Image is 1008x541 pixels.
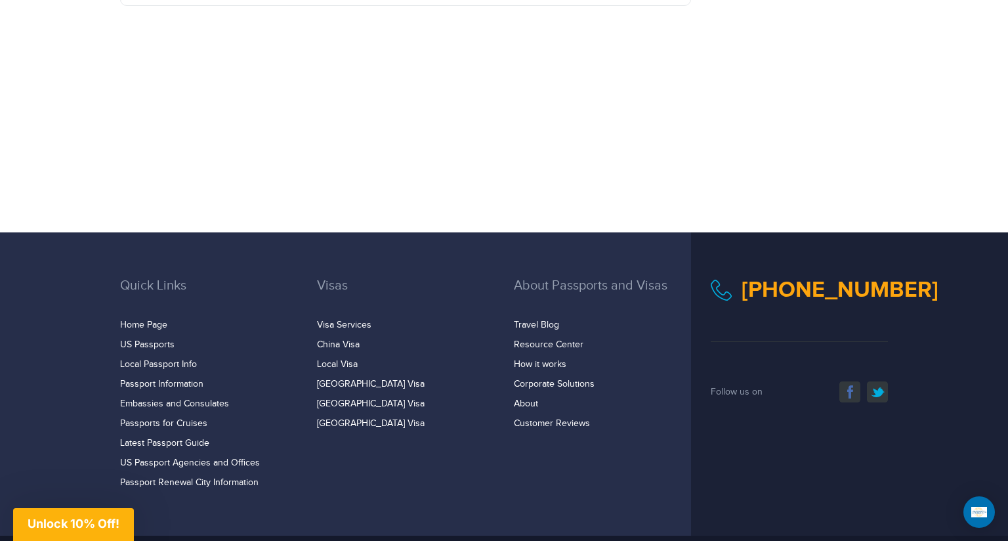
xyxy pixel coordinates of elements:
[13,508,134,541] div: Unlock 10% Off!
[317,278,494,313] h3: Visas
[317,399,425,409] a: [GEOGRAPHIC_DATA] Visa
[514,339,583,350] a: Resource Center
[839,381,860,402] a: facebook
[120,438,209,448] a: Latest Passport Guide
[742,276,938,303] a: [PHONE_NUMBER]
[317,359,358,370] a: Local Visa
[514,320,559,330] a: Travel Blog
[317,379,425,389] a: [GEOGRAPHIC_DATA] Visa
[120,16,264,147] iframe: fb:comments Facebook Social Plugin
[514,418,590,429] a: Customer Reviews
[317,320,371,330] a: Visa Services
[514,379,595,389] a: Corporate Solutions
[120,339,175,350] a: US Passports
[120,379,203,389] a: Passport Information
[514,399,538,409] a: About
[963,496,995,528] div: Open Intercom Messenger
[120,418,207,429] a: Passports for Cruises
[120,320,167,330] a: Home Page
[120,278,297,313] h3: Quick Links
[120,477,259,488] a: Passport Renewal City Information
[28,517,119,530] span: Unlock 10% Off!
[711,387,763,397] span: Follow us on
[514,278,691,313] h3: About Passports and Visas
[120,458,260,468] a: US Passport Agencies and Offices
[317,418,425,429] a: [GEOGRAPHIC_DATA] Visa
[120,399,229,409] a: Embassies and Consulates
[120,359,197,370] a: Local Passport Info
[867,381,888,402] a: twitter
[317,339,360,350] a: China Visa
[514,359,566,370] a: How it works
